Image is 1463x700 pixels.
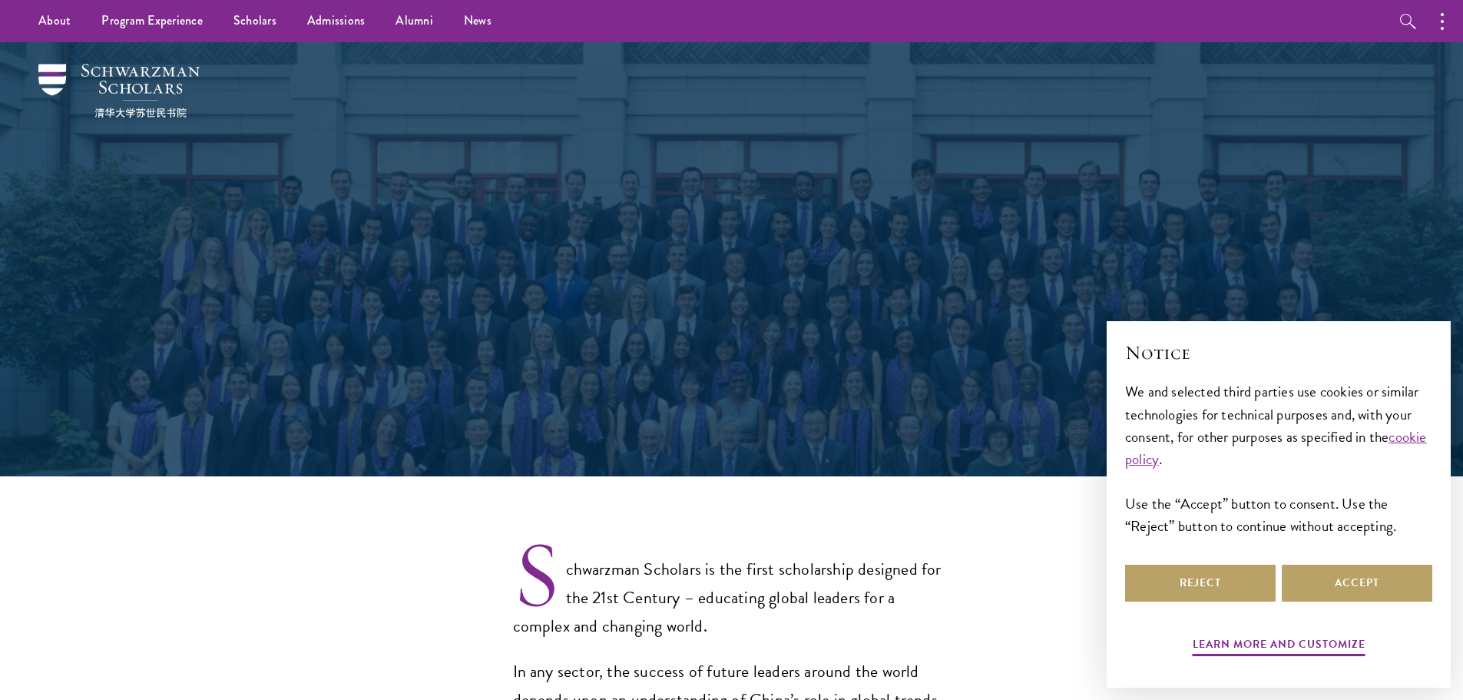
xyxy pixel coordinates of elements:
[1125,426,1427,470] a: cookie policy
[513,530,951,641] p: Schwarzman Scholars is the first scholarship designed for the 21st Century – educating global lea...
[1125,380,1432,536] div: We and selected third parties use cookies or similar technologies for technical purposes and, wit...
[38,64,200,118] img: Schwarzman Scholars
[1125,565,1276,602] button: Reject
[1193,635,1365,659] button: Learn more and customize
[1282,565,1432,602] button: Accept
[1125,340,1432,366] h2: Notice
